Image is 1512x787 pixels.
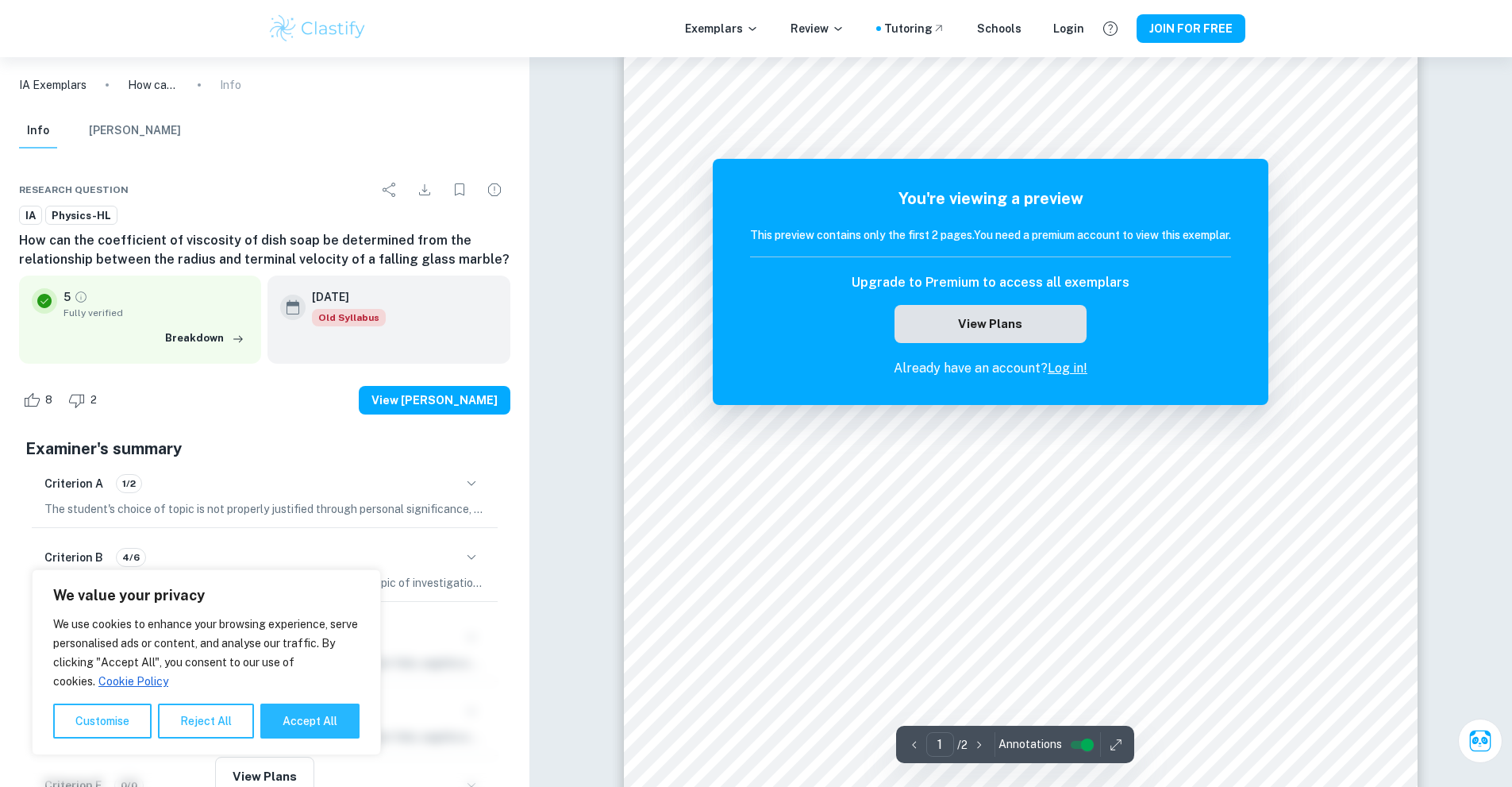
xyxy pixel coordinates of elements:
[89,114,181,149] button: [PERSON_NAME]
[977,20,1021,37] a: Schools
[479,174,510,206] div: Report issue
[750,359,1231,378] p: Already have an account?
[44,549,103,566] h6: Criterion B
[1458,719,1502,763] button: Ask Clai
[267,13,368,44] img: Clastify logo
[63,288,71,306] p: 5
[19,114,57,149] button: Info
[19,388,61,413] div: Like
[45,206,117,226] a: Physics-HL
[852,273,1129,292] h6: Upgrade to Premium to access all exemplars
[64,388,106,413] div: Dislike
[44,500,485,518] p: The student's choice of topic is not properly justified through personal significance, interest, ...
[884,20,945,37] a: Tutoring
[19,231,510,269] h6: How can the coefficient of viscosity of dish soap be determined from the relationship between the...
[312,309,386,326] span: Old Syllabus
[19,206,42,226] a: IA
[409,174,441,206] div: Download
[63,306,248,320] span: Fully verified
[260,704,360,739] button: Accept All
[957,736,968,754] p: / 2
[44,475,103,492] h6: Criterion A
[750,226,1231,244] h6: This preview contains only the first 2 pages. You need a premium account to view this exemplar.
[25,437,504,461] h5: Examiner's summary
[312,309,386,326] div: Starting from the May 2025 session, the Physics IA requirements have changed. It's OK to refer to...
[359,386,510,415] button: View [PERSON_NAME]
[20,208,41,224] span: IA
[220,76,241,94] p: Info
[19,183,129,197] span: Research question
[444,174,475,206] div: Bookmark
[312,288,373,306] h6: [DATE]
[1048,361,1087,376] a: Log in!
[161,326,248,350] button: Breakdown
[128,76,179,94] p: How can the coefficient of viscosity of dish soap be determined from the relationship between the...
[74,290,88,304] a: Grade fully verified
[791,20,844,37] p: Review
[685,20,759,37] p: Exemplars
[998,736,1062,753] span: Annotations
[374,174,406,206] div: Share
[750,187,1231,210] h5: You're viewing a preview
[32,569,381,755] div: We value your privacy
[82,392,106,408] span: 2
[1053,20,1084,37] a: Login
[19,76,87,94] a: IA Exemplars
[98,674,169,689] a: Cookie Policy
[117,550,145,565] span: 4/6
[1137,14,1245,43] button: JOIN FOR FREE
[895,305,1087,343] button: View Plans
[117,476,141,491] span: 1/2
[46,208,117,224] span: Physics-HL
[53,615,360,691] p: We use cookies to enhance your browsing experience, serve personalised ads or content, and analys...
[1097,15,1124,42] button: Help and Feedback
[37,392,61,408] span: 8
[53,586,360,605] p: We value your privacy
[53,704,152,739] button: Customise
[158,704,254,739] button: Reject All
